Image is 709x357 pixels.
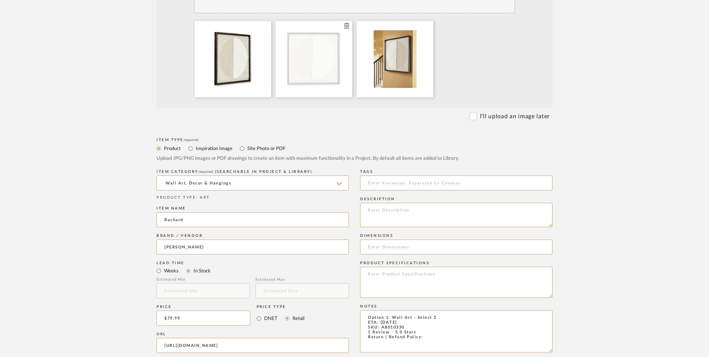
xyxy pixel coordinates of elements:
[157,311,250,326] input: Enter DNET Price
[157,234,349,238] div: Brand / Vendor
[157,305,250,309] div: Price
[256,283,349,298] input: Estimated Max
[292,314,304,323] label: Retail
[157,176,349,190] input: Type a category to search and select
[157,144,552,153] mat-radio-group: Select item type
[157,338,349,353] input: Enter URL
[157,239,349,254] input: Unknown
[157,212,349,227] input: Enter Name
[157,283,250,298] input: Estimated Min
[196,196,210,199] span: : ART
[360,176,552,190] input: Enter Keywords, Separated by Commas
[215,170,313,174] span: (Searchable in Project & Library)
[157,261,349,265] div: Lead Time
[263,314,278,323] label: DNET
[193,267,211,275] label: In Stock
[198,170,213,174] span: required
[360,261,552,265] div: Product Specifications
[480,112,550,121] label: I'll upload an image later
[157,277,250,282] div: Estimated Min
[157,332,349,336] div: URL
[157,138,552,142] div: Item Type
[360,304,552,309] div: Notes
[257,305,304,309] div: Price Type
[360,234,552,238] div: Dimensions
[360,239,552,254] input: Enter Dimensions
[157,195,349,201] div: PRODUCT TYPE
[157,155,552,162] div: Upload JPG/PNG images or PDF drawings to create an item with maximum functionality in a Project. ...
[157,266,349,275] mat-radio-group: Select item type
[157,170,349,174] div: ITEM CATEGORY
[163,267,179,275] label: Weeks
[256,277,349,282] div: Estimated Max
[360,170,552,174] div: Tags
[157,206,349,211] div: Item name
[195,144,232,153] label: Inspiration Image
[163,144,181,153] label: Product
[257,311,304,326] mat-radio-group: Select price type
[247,144,285,153] label: Site Photo or PDF
[184,138,198,142] span: required
[360,197,552,201] div: Description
